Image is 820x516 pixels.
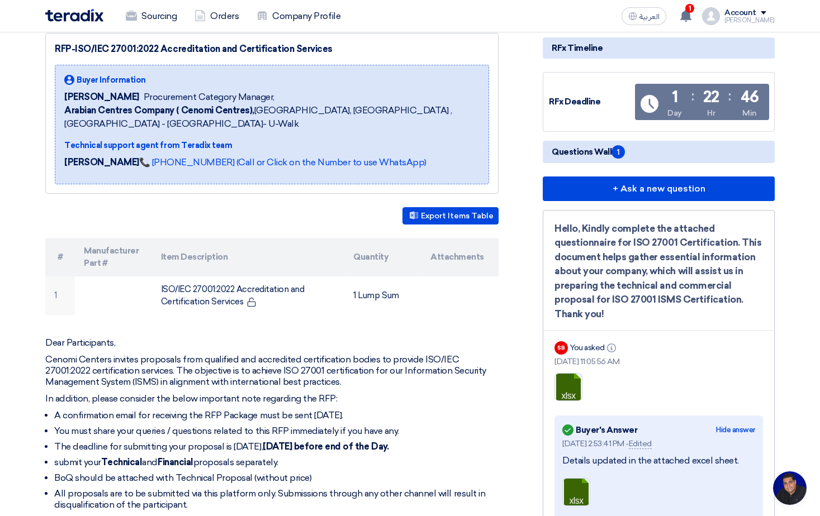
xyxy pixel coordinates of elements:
th: Item Description [152,238,345,276]
a: __QuestionnaireMSITSchemes_1754467452541.xlsx [555,374,644,441]
p: Dear Participants, [45,337,499,348]
strong: [PERSON_NAME] [64,157,139,168]
span: Procurement Category Manager, [144,90,274,104]
th: Manufacturer Part # [75,238,152,276]
div: Min [742,107,757,119]
div: You asked [570,342,618,353]
a: Orders [186,4,248,28]
div: Hr [707,107,715,119]
div: [DATE] 2:53:41 PM - [562,438,755,450]
span: [GEOGRAPHIC_DATA], [GEOGRAPHIC_DATA] ,[GEOGRAPHIC_DATA] - [GEOGRAPHIC_DATA]- U-Walk [64,104,480,131]
span: Edited [629,439,652,449]
div: RFx Timeline [543,37,775,59]
li: The deadline for submitting your proposal is [DATE], [54,441,499,452]
td: 1 [45,276,75,315]
a: Company Profile [248,4,349,28]
li: A confirmation email for receiving the RFP Package must be sent [DATE]. [54,410,499,421]
a: 📞 [PHONE_NUMBER] (Call or Click on the Number to use WhatsApp) [139,157,426,168]
div: Day [667,107,682,119]
th: Quantity [344,238,421,276]
div: [DATE] 11:05:56 AM [554,356,763,367]
button: + Ask a new question [543,176,775,201]
img: profile_test.png [702,7,720,25]
th: # [45,238,75,276]
div: Buyer's Answer [562,422,637,438]
div: RFx Deadline [549,95,633,108]
span: 1 [685,4,694,13]
strong: Technical [101,457,143,467]
a: Open chat [773,471,807,505]
div: : [728,86,731,106]
div: Hide answer [716,424,755,436]
div: [PERSON_NAME] [724,17,775,23]
span: Buyer Information [77,74,146,86]
div: 1 [672,89,678,105]
div: Technical support agent from Teradix team [64,140,480,151]
button: Export Items Table [402,207,499,224]
div: 46 [741,89,759,105]
strong: [DATE] before end of the Day. [263,441,388,452]
div: RFP-ISO/IEC 27001:2022 Accreditation and Certification Services [55,42,489,56]
li: You must share your queries / questions related to this RFP immediately if you have any. [54,426,499,437]
button: العربية [622,7,666,25]
div: 22 [703,89,719,105]
th: Attachments [421,238,499,276]
p: In addition, please consider the below important note regarding the RFP: [45,393,499,404]
b: Arabian Centres Company ( Cenomi Centres), [64,105,254,116]
img: Teradix logo [45,9,103,22]
strong: Financial [158,457,193,467]
li: submit your and proposals separately. [54,457,499,468]
span: 1 [612,145,625,159]
span: Questions Wall [552,145,625,159]
div: Details updated in the attached excel sheet. [562,455,755,467]
span: [PERSON_NAME] [64,90,139,104]
div: SB [554,341,568,355]
td: 1 Lump Sum [344,276,421,315]
p: Cenomi Centers invites proposals from qualified and accredited certification bodies to provide IS... [45,354,499,388]
td: ISO/IEC 27001:2022 Accreditation and Certification Services [152,276,345,315]
div: Account [724,8,756,18]
li: BoQ should be attached with Technical Proposal (without price) [54,472,499,484]
div: : [691,86,694,106]
span: العربية [639,13,660,21]
li: All proposals are to be submitted via this platform only. Submissions through any other channel w... [54,488,499,510]
div: Hello, Kindly complete the attached questionnaire for ISO 27001 Certification. This document help... [554,222,763,322]
a: Sourcing [117,4,186,28]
